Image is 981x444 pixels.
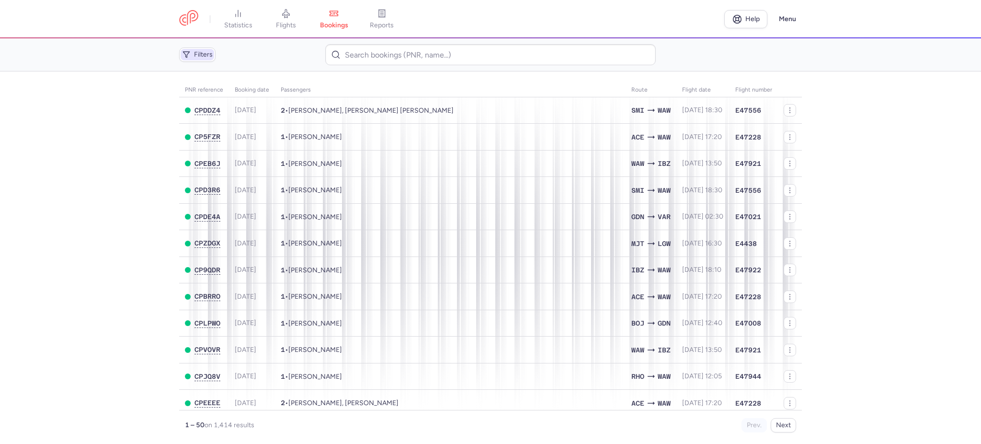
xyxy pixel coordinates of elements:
span: E47228 [735,292,761,302]
span: Clare HAND [288,239,342,247]
span: [DATE] [235,399,256,407]
th: flight date [676,83,730,97]
button: Filters [179,47,216,62]
span: VAR [658,211,671,222]
span: [DATE] 18:30 [682,106,722,114]
span: [DATE] [235,159,256,167]
span: WAW [658,132,671,142]
button: CPDE4A [194,213,220,221]
span: [DATE] 17:20 [682,399,722,407]
span: 1 [281,133,285,140]
button: CP5FZR [194,133,220,141]
span: • [281,239,342,247]
span: [DATE] [235,186,256,194]
span: [DATE] [235,239,256,247]
span: ACE [631,292,644,302]
span: [DATE] [235,372,256,380]
a: Help [724,10,767,28]
span: • [281,292,342,301]
span: [DATE] [235,212,256,221]
span: E47008 [735,318,761,328]
span: [DATE] 12:05 [682,372,722,380]
span: 1 [281,160,285,167]
th: Route [626,83,676,97]
input: Search bookings (PNR, name...) [325,44,655,65]
span: [DATE] 13:50 [682,159,722,167]
span: 2 [281,106,285,114]
span: IBZ [658,345,671,355]
span: [DATE] 12:40 [682,319,722,327]
span: E47228 [735,398,761,408]
button: CPLPWO [194,319,220,327]
span: BOJ [631,318,644,328]
span: [DATE] 16:30 [682,239,722,247]
span: [DATE] 17:20 [682,292,722,301]
span: IBZ [631,265,644,275]
span: • [281,346,342,354]
span: WAW [658,398,671,409]
span: [DATE] [235,266,256,274]
span: Anna BLANDA [288,346,342,354]
span: reports [370,21,394,30]
strong: 1 – 50 [185,421,205,429]
span: Anton NAUMAU [288,319,342,327]
th: Passengers [275,83,626,97]
th: Flight number [730,83,778,97]
button: Menu [773,10,802,28]
span: 1 [281,186,285,194]
span: [DATE] [235,292,256,301]
span: Filters [194,51,213,58]
span: [DATE] 18:30 [682,186,722,194]
a: CitizenPlane red outlined logo [179,10,198,28]
span: CPDDZ4 [194,106,220,114]
span: 1 [281,239,285,247]
span: LGW [658,238,671,249]
span: 1 [281,292,285,300]
button: Prev. [741,418,767,432]
span: • [281,160,342,168]
th: PNR reference [179,83,229,97]
span: ACE [631,398,644,409]
span: CPJQ8V [194,373,220,380]
span: E47556 [735,105,761,115]
span: 1 [281,266,285,274]
span: Krzysztof KULAKOWSKI, Emilia KULAKOWSKA [288,399,399,407]
a: statistics [214,9,262,30]
span: E47944 [735,372,761,381]
button: CP9QDR [194,266,220,274]
span: 2 [281,399,285,407]
span: CPEEEE [194,399,220,407]
span: • [281,106,454,115]
span: [DATE] [235,319,256,327]
span: 1 [281,373,285,380]
span: WAW [631,345,644,355]
span: [DATE] 18:10 [682,266,721,274]
span: GDN [658,318,671,328]
button: CPZDGX [194,239,220,247]
span: Dalshad MAARUF, Golinar Ibrahim JALAL [288,106,454,115]
a: bookings [310,9,358,30]
span: SMI [631,185,644,196]
span: 1 [281,319,285,327]
span: E47021 [735,212,761,222]
span: [DATE] 02:30 [682,212,723,221]
span: • [281,373,342,381]
span: WAW [658,105,671,116]
span: [DATE] [235,133,256,141]
button: CPEEEE [194,399,220,407]
span: Krzysztof BIELSKI [288,133,342,141]
span: MJT [631,238,644,249]
th: Booking date [229,83,275,97]
span: E4438 [735,239,757,248]
button: CPD3R6 [194,186,220,194]
span: 1 [281,346,285,353]
span: WAW [658,292,671,302]
span: Daria RYBAK [288,160,342,168]
span: SMI [631,105,644,116]
span: CPBRRO [194,292,220,300]
button: CPEB6J [194,160,220,168]
span: CP5FZR [194,133,220,140]
span: CPDE4A [194,213,220,221]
